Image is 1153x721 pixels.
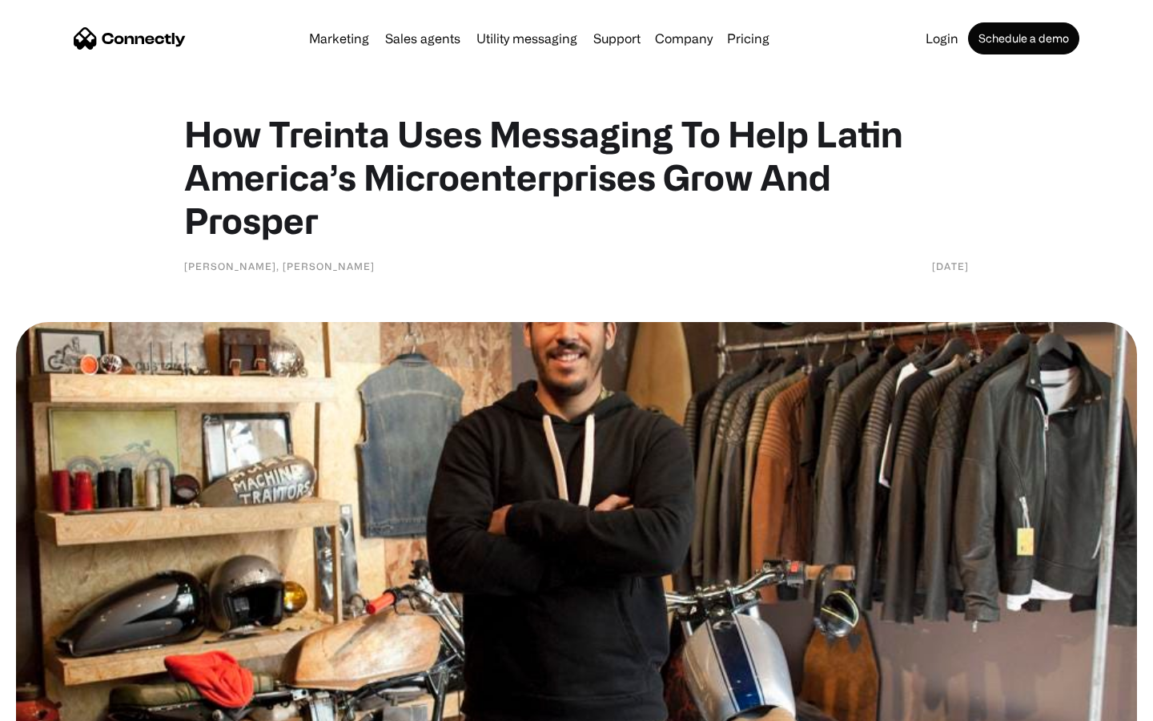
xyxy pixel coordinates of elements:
a: Schedule a demo [968,22,1079,54]
aside: Language selected: English [16,693,96,715]
a: Pricing [721,32,776,45]
h1: How Treinta Uses Messaging To Help Latin America’s Microenterprises Grow And Prosper [184,112,969,242]
a: Marketing [303,32,376,45]
div: [PERSON_NAME], [PERSON_NAME] [184,258,375,274]
div: [DATE] [932,258,969,274]
div: Company [655,27,713,50]
ul: Language list [32,693,96,715]
a: Utility messaging [470,32,584,45]
a: Sales agents [379,32,467,45]
a: Support [587,32,647,45]
a: Login [919,32,965,45]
